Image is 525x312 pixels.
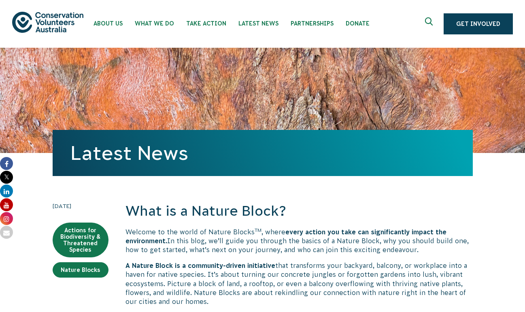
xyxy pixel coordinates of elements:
[238,20,278,27] span: Latest News
[255,227,261,233] sup: TM
[291,20,334,27] span: Partnerships
[12,12,83,32] img: logo.svg
[425,17,435,30] span: Expand search box
[125,227,473,255] p: Welcome to the world of Nature Blocks , where In this blog, we’ll guide you through the basics of...
[70,142,188,164] a: Latest News
[346,20,370,27] span: Donate
[420,14,440,34] button: Expand search box Close search box
[186,20,226,27] span: Take Action
[53,223,108,257] a: Actions for Biodiversity & Threatened Species
[125,202,473,221] h2: What is a Nature Block?
[125,228,446,244] strong: every action you take can significantly impact the environment.
[135,20,174,27] span: What We Do
[53,262,108,278] a: Nature Blocks
[53,202,108,210] time: [DATE]
[94,20,123,27] span: About Us
[125,262,275,269] strong: A Nature Block is a community-driven initiative
[444,13,513,34] a: Get Involved
[125,261,473,306] p: that transforms your backyard, balcony, or workplace into a haven for native species. It’s about ...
